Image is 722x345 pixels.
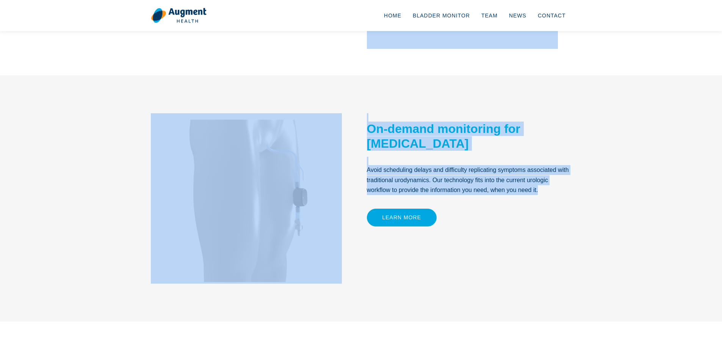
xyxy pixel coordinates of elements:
a: Bladder Monitor [407,3,476,28]
img: logo [151,8,207,23]
a: Contact [532,3,572,28]
a: Team [476,3,503,28]
h2: On-demand monitoring for [MEDICAL_DATA] [367,122,572,151]
a: News [503,3,532,28]
p: Avoid scheduling delays and difficulty replicating symptoms associated with traditional urodynami... [367,165,572,195]
a: Home [378,3,407,28]
a: Learn More [367,209,437,226]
